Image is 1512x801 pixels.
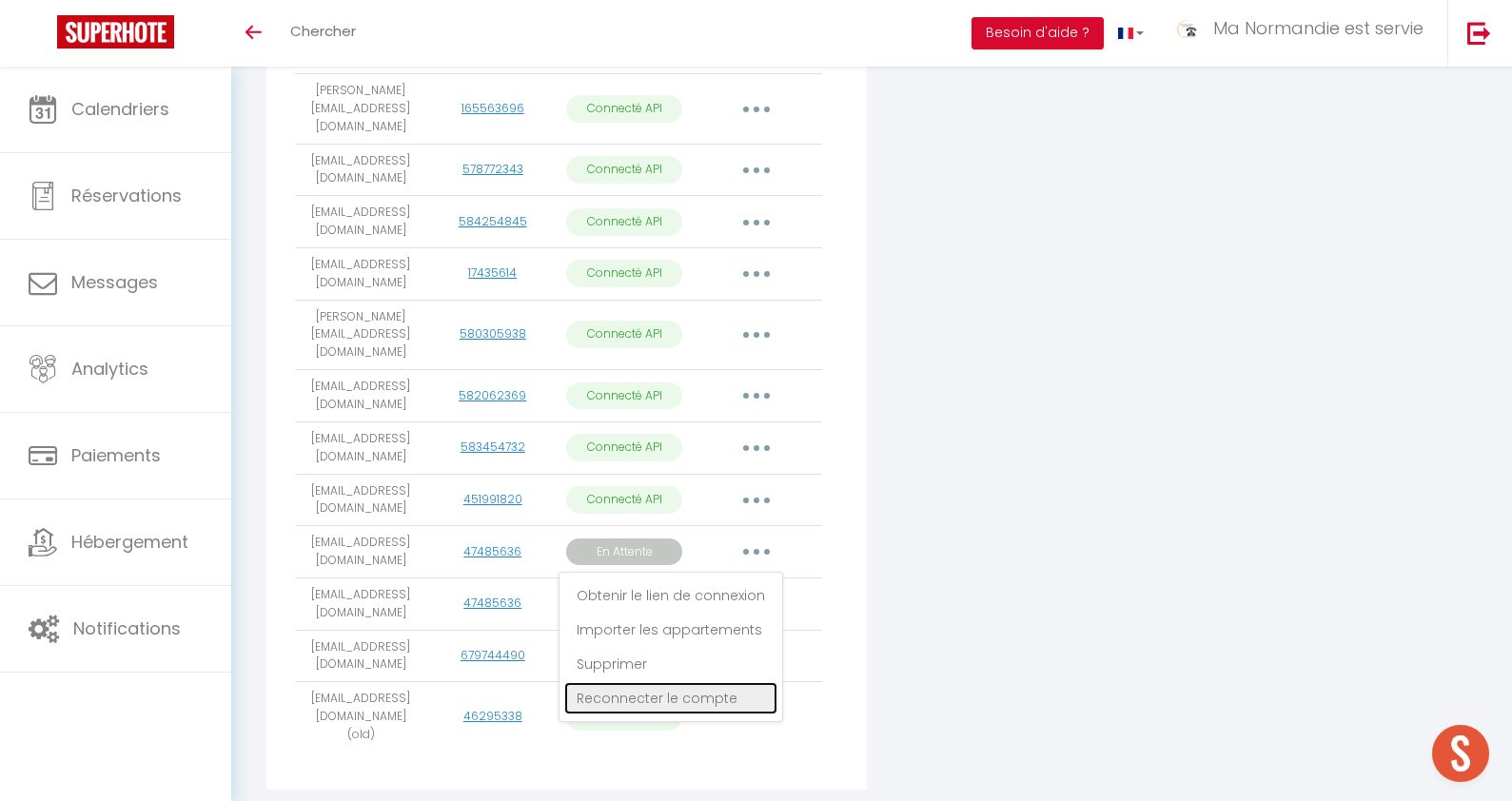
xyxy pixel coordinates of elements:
span: Calendriers [71,97,169,121]
p: Connecté API [566,156,682,184]
td: [EMAIL_ADDRESS][DOMAIN_NAME] [295,144,426,196]
p: Connecté API [566,321,682,348]
span: Ma Normandie est servie [1213,16,1424,40]
img: Super Booking [57,15,174,49]
a: 679744490 [461,647,525,663]
a: 47485636 [463,543,521,559]
span: Paiements [71,443,161,467]
td: [EMAIL_ADDRESS][DOMAIN_NAME] [295,474,426,526]
td: [EMAIL_ADDRESS][DOMAIN_NAME] [295,630,426,682]
span: Messages [71,270,158,294]
a: 583454732 [461,439,525,455]
p: Connecté API [566,95,682,123]
p: Connecté API [566,434,682,461]
a: 165563696 [461,100,524,116]
a: Obtenir le lien de connexion [564,579,777,612]
a: 582062369 [459,387,526,403]
td: [EMAIL_ADDRESS][DOMAIN_NAME] [295,370,426,422]
img: ... [1172,19,1201,39]
a: Supprimer [564,648,777,680]
td: [PERSON_NAME][EMAIL_ADDRESS][DOMAIN_NAME] [295,300,426,370]
a: 17435614 [468,264,517,281]
span: Notifications [73,616,181,640]
a: 451991820 [463,491,522,507]
a: 584254845 [459,213,527,229]
td: [EMAIL_ADDRESS][DOMAIN_NAME] [295,421,426,474]
span: Analytics [71,357,148,381]
td: [EMAIL_ADDRESS][DOMAIN_NAME] [295,196,426,248]
span: Réservations [71,184,182,207]
td: [EMAIL_ADDRESS][DOMAIN_NAME] (old) [295,682,426,752]
img: logout [1467,21,1491,45]
a: Importer les appartements [564,614,777,646]
td: [PERSON_NAME][EMAIL_ADDRESS][DOMAIN_NAME] [295,74,426,145]
p: Connecté API [566,486,682,514]
td: [EMAIL_ADDRESS][DOMAIN_NAME] [295,247,426,300]
td: [EMAIL_ADDRESS][DOMAIN_NAME] [295,577,426,630]
a: 46295338 [463,708,522,724]
td: [EMAIL_ADDRESS][DOMAIN_NAME] [295,526,426,578]
p: Connecté API [566,208,682,236]
span: Hébergement [71,530,188,554]
p: Connecté API [566,260,682,287]
p: Connecté API [566,382,682,410]
button: Besoin d'aide ? [972,17,1104,49]
a: 578772343 [462,161,523,177]
p: En Attente [566,538,682,566]
span: Chercher [290,21,356,41]
a: 47485636 [463,595,521,611]
div: Ouvrir le chat [1432,725,1489,782]
a: Reconnecter le compte [564,682,777,714]
a: 580305938 [460,325,526,342]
